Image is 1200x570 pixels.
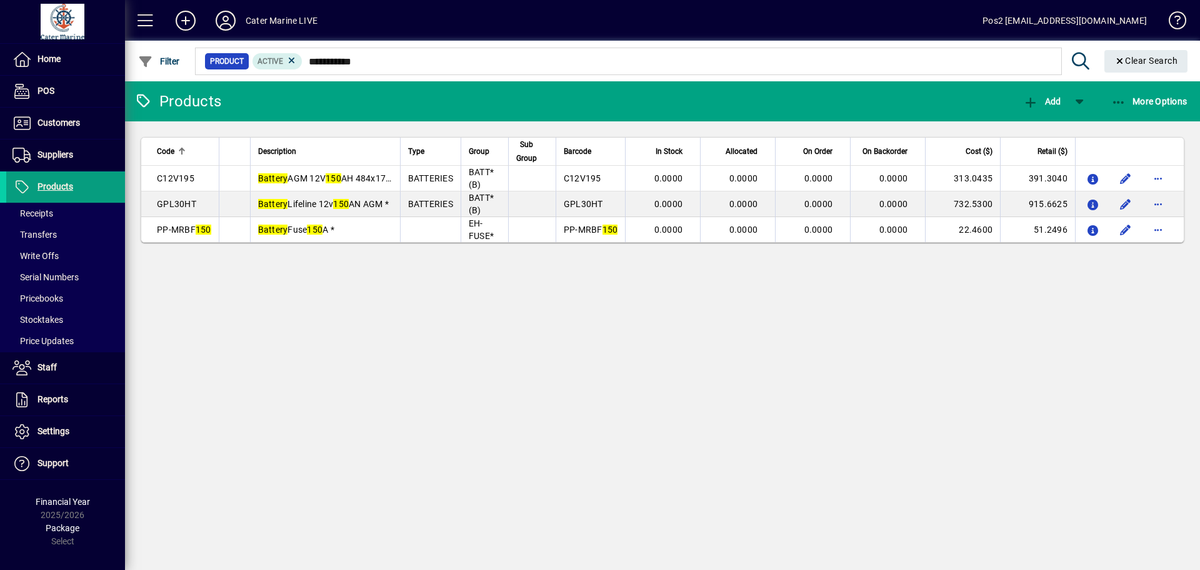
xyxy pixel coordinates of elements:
div: Allocated [708,145,769,158]
em: 150 [326,173,341,183]
a: Transfers [6,224,125,245]
span: C12V195 [564,173,601,183]
span: C12V195 [157,173,194,183]
span: Code [157,145,174,158]
span: Description [258,145,296,158]
button: Edit [1116,220,1136,240]
span: 0.0000 [729,199,758,209]
em: 150 [333,199,349,209]
a: Write Offs [6,245,125,267]
td: 391.3040 [1000,166,1075,191]
span: 0.0000 [879,173,908,183]
button: Clear [1104,50,1188,73]
span: Settings [37,426,69,436]
span: Customers [37,118,80,128]
span: 0.0000 [654,199,683,209]
span: Products [37,181,73,191]
td: 915.6625 [1000,191,1075,217]
div: Description [258,145,392,158]
button: Filter [135,50,183,73]
span: Add [1023,96,1061,106]
span: 0.0000 [729,173,758,183]
span: 0.0000 [654,225,683,235]
span: Type [408,145,424,158]
span: 0.0000 [654,173,683,183]
span: On Order [803,145,832,158]
span: PP-MRBF [157,225,211,235]
a: Customers [6,108,125,139]
span: Retail ($) [1037,145,1067,158]
span: Active [257,57,283,66]
span: 0.0000 [729,225,758,235]
mat-chip: Activation Status: Active [252,53,302,69]
span: Serial Numbers [12,272,79,282]
span: Financial Year [36,497,90,507]
a: Home [6,44,125,75]
td: 313.0435 [925,166,1000,191]
button: Edit [1116,168,1136,188]
span: Lifeline 12v AN AGM * [258,199,389,209]
span: Transfers [12,230,57,240]
span: Suppliers [37,150,73,160]
a: Settings [6,416,125,447]
span: Barcode [564,145,591,158]
div: Sub Group [516,138,548,165]
a: Receipts [6,203,125,224]
span: Staff [37,362,57,372]
button: More options [1148,168,1168,188]
button: Profile [206,9,246,32]
span: Allocated [726,145,757,158]
span: Support [37,458,69,468]
span: BATTERIES [408,173,453,183]
span: Product [210,55,244,68]
a: Support [6,448,125,479]
span: Pricebooks [12,293,63,303]
span: GPL30HT [157,199,196,209]
span: Receipts [12,208,53,218]
span: AGM 12V AH 484x170x241 [258,173,411,183]
span: Fuse A * [258,225,334,235]
span: Sub Group [516,138,537,165]
span: In Stock [656,145,682,158]
span: Filter [138,56,180,66]
span: PP-MRBF [564,225,618,235]
td: 732.5300 [925,191,1000,217]
span: EH-FUSE* [469,218,494,241]
div: Group [469,145,501,158]
a: Reports [6,384,125,415]
span: Stocktakes [12,315,63,325]
span: 0.0000 [879,199,908,209]
span: Reports [37,394,68,404]
div: Code [157,145,211,158]
span: POS [37,86,54,96]
span: BATT* (B) [469,167,494,190]
span: GPL30HT [564,199,603,209]
em: 150 [602,225,618,235]
button: More Options [1108,90,1191,113]
em: Battery [258,199,288,209]
span: More Options [1111,96,1187,106]
em: Battery [258,225,288,235]
a: Stocktakes [6,309,125,330]
em: Battery [258,173,288,183]
div: Pos2 [EMAIL_ADDRESS][DOMAIN_NAME] [982,11,1147,31]
a: POS [6,76,125,107]
a: Serial Numbers [6,267,125,288]
td: 51.2496 [1000,217,1075,242]
button: Add [1020,90,1064,113]
span: Clear Search [1114,56,1178,66]
span: 0.0000 [879,225,908,235]
span: Write Offs [12,251,59,261]
button: Edit [1116,194,1136,214]
span: BATT* (B) [469,193,494,215]
span: 0.0000 [804,199,833,209]
span: On Backorder [862,145,907,158]
a: Suppliers [6,140,125,171]
span: 0.0000 [804,173,833,183]
div: Cater Marine LIVE [246,11,317,31]
span: Price Updates [12,336,74,346]
a: Pricebooks [6,288,125,309]
button: Add [166,9,206,32]
em: 150 [196,225,211,235]
a: Price Updates [6,330,125,352]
